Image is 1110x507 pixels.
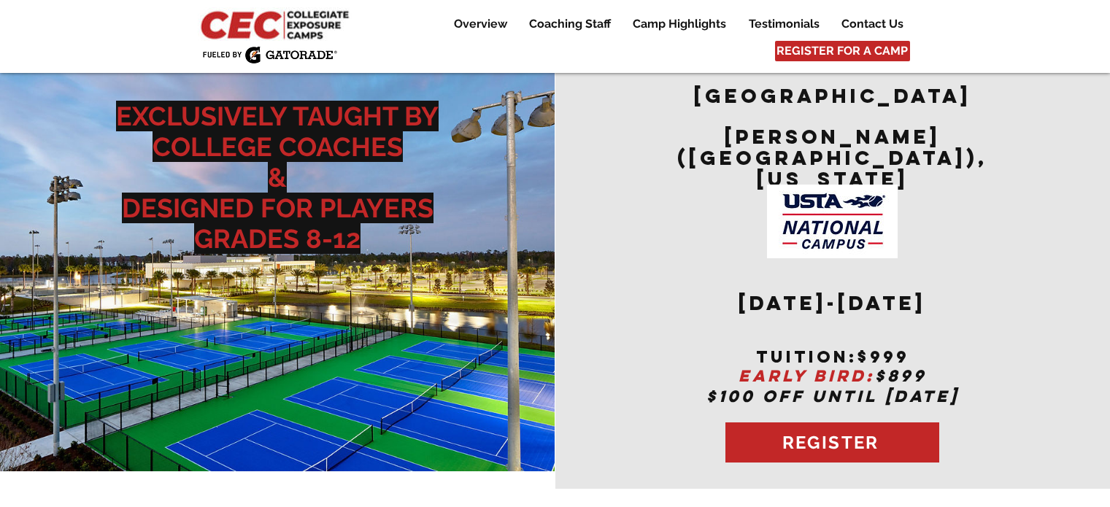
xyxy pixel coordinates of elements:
span: GRADES 8-12 [194,223,361,254]
a: Overview [443,15,517,33]
span: REGISTER [782,432,879,453]
p: Testimonials [741,15,827,33]
a: REGISTER [725,422,939,463]
span: EARLY BIRD: [739,365,875,386]
span: DESIGNED FOR PLAYERS [122,193,433,223]
nav: Site [431,15,914,33]
span: REGISTER FOR A CAMP [776,43,908,59]
span: $100 OFF UNTIL [DATE] [706,386,959,406]
span: [PERSON_NAME] [725,124,941,149]
p: Contact Us [834,15,911,33]
img: Fueled by Gatorade.png [202,46,337,63]
span: [GEOGRAPHIC_DATA] [694,83,971,108]
a: Contact Us [830,15,914,33]
img: CEC Logo Primary_edited.jpg [198,7,355,41]
span: [DATE]-[DATE] [739,290,926,315]
img: USTA Campus image_edited.jpg [767,185,898,258]
span: tuition:$999 [756,347,909,367]
p: Coaching Staff [522,15,618,33]
a: REGISTER FOR A CAMP [775,41,910,61]
a: Testimonials [738,15,830,33]
p: Camp Highlights [625,15,733,33]
span: ([GEOGRAPHIC_DATA]), [US_STATE] [677,145,987,191]
a: Camp Highlights [622,15,737,33]
span: EXCLUSIVELY TAUGHT BY COLLEGE COACHES [116,101,439,162]
a: Coaching Staff [518,15,621,33]
span: $899 [875,365,927,386]
p: Overview [447,15,514,33]
span: & [268,162,287,193]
